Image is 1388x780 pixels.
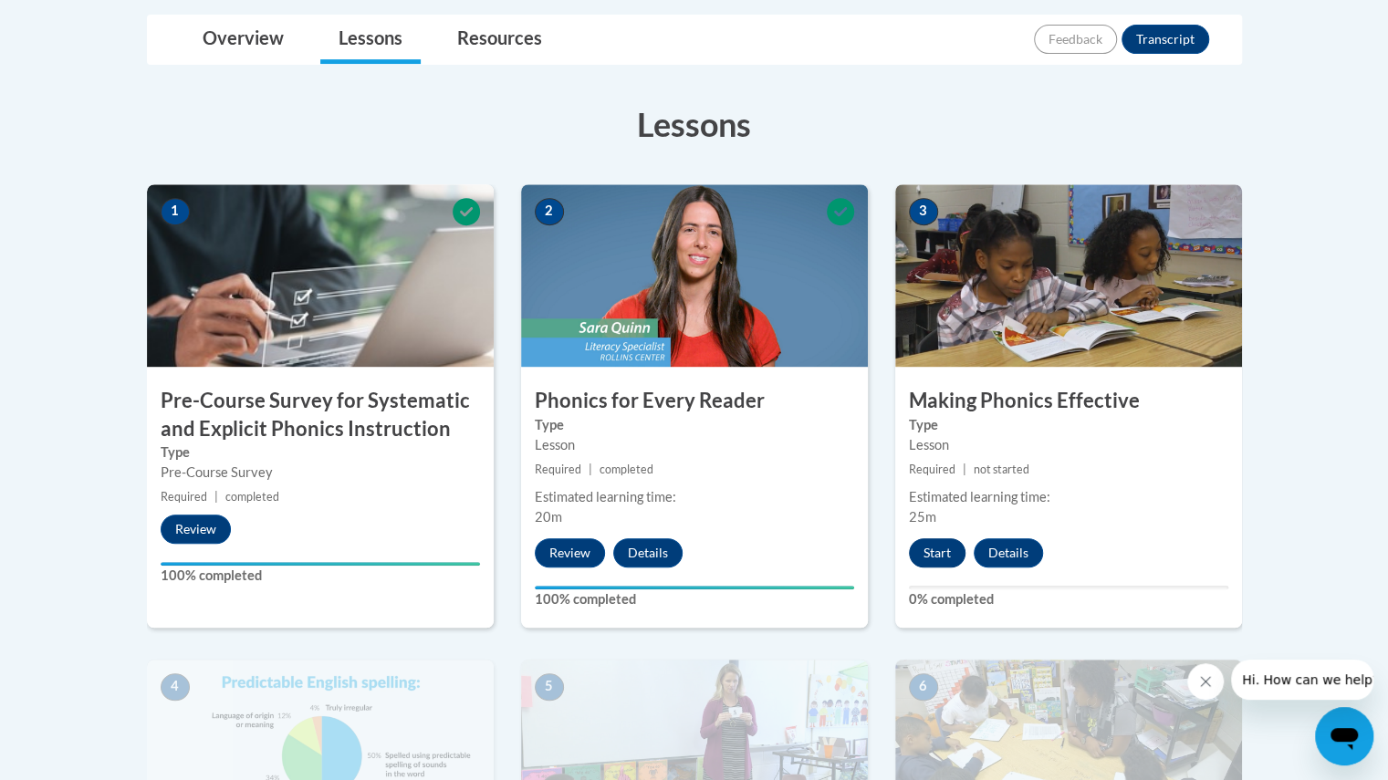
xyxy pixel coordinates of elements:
span: completed [225,490,279,504]
span: 20m [535,509,562,525]
div: Your progress [535,586,854,589]
img: Course Image [895,184,1242,367]
button: Feedback [1034,25,1117,54]
div: Lesson [909,435,1228,455]
button: Review [161,515,231,544]
label: Type [535,415,854,435]
label: 100% completed [161,566,480,586]
span: | [589,463,592,476]
label: Type [161,442,480,463]
button: Transcript [1122,25,1209,54]
span: completed [600,463,653,476]
h3: Lessons [147,101,1242,147]
div: Lesson [535,435,854,455]
div: Your progress [161,562,480,566]
label: 100% completed [535,589,854,609]
a: Overview [184,16,302,64]
span: 5 [535,673,564,701]
h3: Pre-Course Survey for Systematic and Explicit Phonics Instruction [147,387,494,443]
span: Required [909,463,955,476]
iframe: Message from company [1231,660,1373,700]
label: 0% completed [909,589,1228,609]
label: Type [909,415,1228,435]
button: Details [613,538,683,567]
h3: Making Phonics Effective [895,387,1242,415]
span: 25m [909,509,936,525]
iframe: Close message [1187,663,1224,700]
span: 3 [909,198,938,225]
span: | [963,463,966,476]
iframe: Button to launch messaging window [1315,707,1373,765]
span: | [214,490,218,504]
span: 4 [161,673,190,701]
a: Resources [439,16,560,64]
button: Review [535,538,605,567]
span: not started [974,463,1029,476]
h3: Phonics for Every Reader [521,387,868,415]
button: Details [974,538,1043,567]
span: 1 [161,198,190,225]
div: Estimated learning time: [909,487,1228,507]
img: Course Image [521,184,868,367]
div: Pre-Course Survey [161,463,480,483]
span: 2 [535,198,564,225]
div: Estimated learning time: [535,487,854,507]
img: Course Image [147,184,494,367]
span: 6 [909,673,938,701]
span: Required [161,490,207,504]
a: Lessons [320,16,421,64]
span: Required [535,463,581,476]
button: Start [909,538,965,567]
span: Hi. How can we help? [11,13,148,27]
